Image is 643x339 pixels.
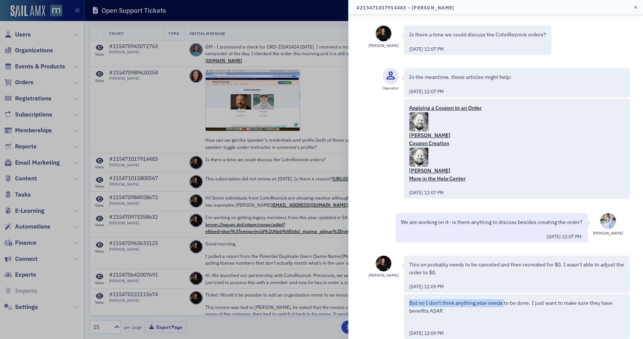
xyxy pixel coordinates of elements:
[369,272,399,278] div: [PERSON_NAME]
[409,46,424,52] span: [DATE]
[409,299,625,323] p: But no I don't think anything else needs to be done. I just want to make sure they have benefits ...
[409,31,546,39] p: Is there a time we could discuss the CohnReznick orders?
[409,175,625,183] a: More in the Help Center
[409,104,625,139] a: Applying a Coupon to an Order [PERSON_NAME]
[409,139,625,147] div: Coupon Creation
[424,88,444,94] span: 12:07 PM
[424,46,444,52] span: 12:07 PM
[424,330,444,336] span: 12:09 PM
[562,233,581,239] span: 12:07 PM
[409,147,429,167] img: profile-1682345478.jpeg
[409,139,625,175] a: Coupon Creation [PERSON_NAME]
[409,104,625,112] div: Applying a Coupon to an Order
[547,233,562,239] span: [DATE]
[409,112,429,132] img: profile-1682345478.jpeg
[369,43,399,49] div: [PERSON_NAME]
[401,218,582,226] p: We are working on it- is there anything to discuss besides creating the order?
[409,283,424,289] span: [DATE]
[424,189,444,195] span: 12:07 PM
[409,189,424,195] span: [DATE]
[382,85,399,91] div: Operator
[409,167,450,174] span: [PERSON_NAME]
[409,132,450,139] span: [PERSON_NAME]
[356,4,454,11] h4: #215471017914483 - [PERSON_NAME]
[593,230,623,236] div: [PERSON_NAME]
[409,261,625,277] p: This on probably needs to be canceled and then recreated for $0. I wasn't able to adjust the orde...
[409,88,424,94] span: [DATE]
[409,330,424,336] span: [DATE]
[424,283,444,289] span: 12:09 PM
[409,73,625,81] p: In the meantime, these articles might help:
